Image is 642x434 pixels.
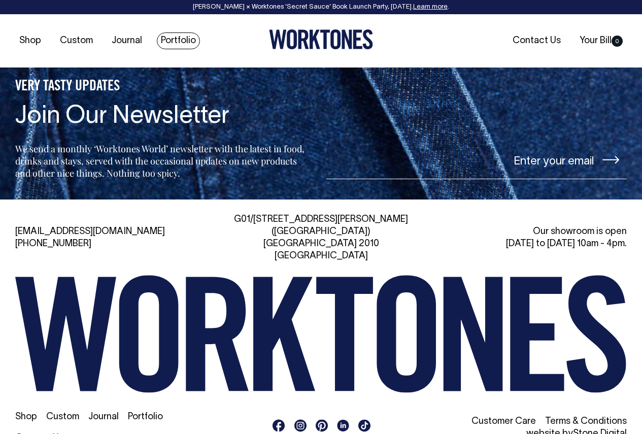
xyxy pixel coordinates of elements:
a: Learn more [413,4,448,10]
div: G01/[STREET_ADDRESS][PERSON_NAME] ([GEOGRAPHIC_DATA]) [GEOGRAPHIC_DATA] 2010 [GEOGRAPHIC_DATA] [224,214,418,262]
a: Portfolio [128,413,163,421]
div: [PERSON_NAME] × Worktones ‘Secret Sauce’ Book Launch Party, [DATE]. . [10,4,632,11]
p: We send a monthly ‘Worktones World’ newsletter with the latest in food, drinks and stays, served ... [15,143,308,179]
a: Contact Us [509,32,565,49]
a: Shop [15,32,45,49]
span: 0 [612,36,623,47]
a: Customer Care [471,417,536,426]
a: Journal [108,32,146,49]
input: Enter your email [326,141,627,179]
a: Terms & Conditions [545,417,627,426]
a: Custom [46,413,79,421]
a: Custom [56,32,97,49]
a: Journal [88,413,119,421]
h4: Join Our Newsletter [15,104,308,130]
a: [EMAIL_ADDRESS][DOMAIN_NAME] [15,227,165,236]
h5: VERY TASTY UPDATES [15,78,308,95]
a: [PHONE_NUMBER] [15,240,91,248]
a: Shop [15,413,37,421]
a: Your Bill0 [576,32,627,49]
div: Our showroom is open [DATE] to [DATE] 10am - 4pm. [433,226,627,250]
a: Portfolio [157,32,200,49]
